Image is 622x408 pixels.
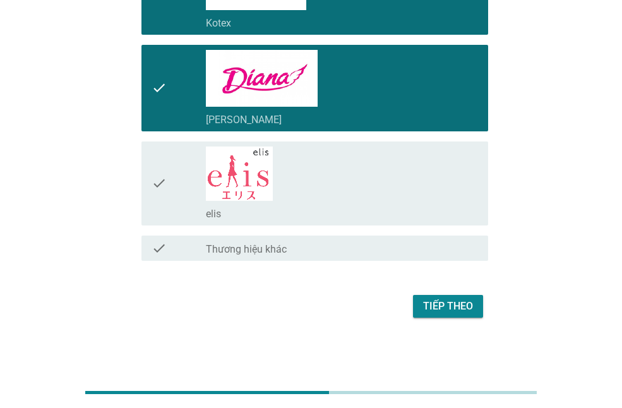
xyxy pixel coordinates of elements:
[152,50,167,126] i: check
[206,50,318,107] img: 0b70521f-0de0-4fab-8b4b-b4e98ec97b9e-image1.png
[152,147,167,220] i: check
[423,299,473,314] div: Tiếp theo
[152,241,167,256] i: check
[206,17,231,30] label: Kotex
[206,147,273,201] img: 14f7e197-ebd2-4009-a12b-a1678da08a7b-image7.png
[206,208,221,220] label: elis
[413,295,483,318] button: Tiếp theo
[206,243,287,256] label: Thương hiệu khác
[206,114,282,126] label: [PERSON_NAME]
